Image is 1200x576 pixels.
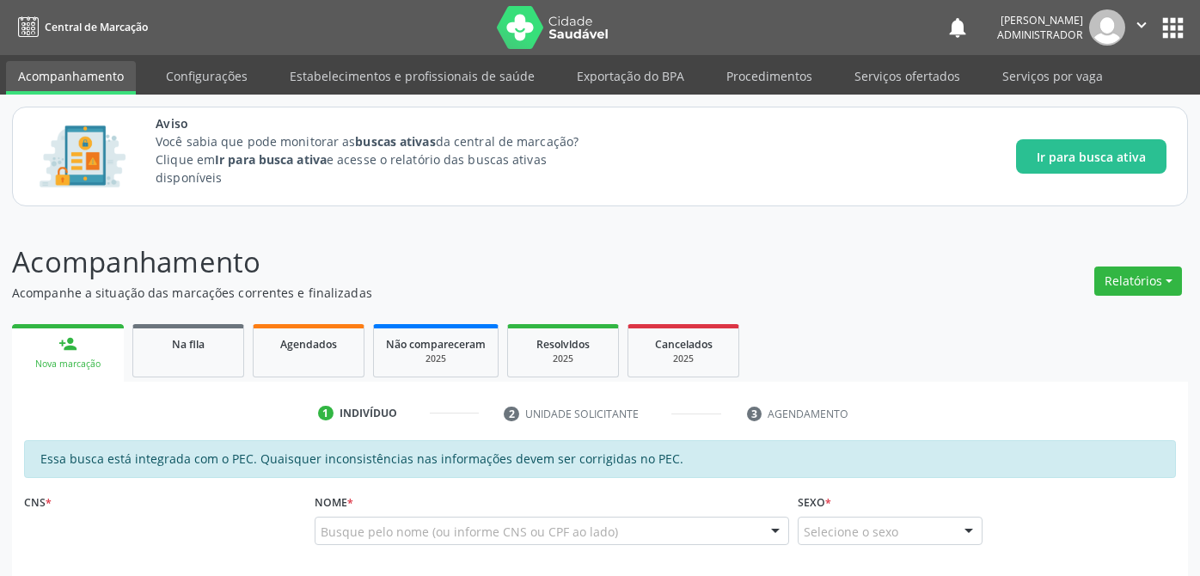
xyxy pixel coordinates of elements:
[154,61,260,91] a: Configurações
[6,61,136,95] a: Acompanhamento
[321,523,618,541] span: Busque pelo nome (ou informe CNS ou CPF ao lado)
[24,490,52,517] label: CNS
[12,241,836,284] p: Acompanhamento
[318,406,334,421] div: 1
[156,114,610,132] span: Aviso
[45,20,148,34] span: Central de Marcação
[1132,15,1151,34] i: 
[1089,9,1125,46] img: img
[12,13,148,41] a: Central de Marcação
[946,15,970,40] button: notifications
[997,28,1083,42] span: Administrador
[34,118,132,195] img: Imagem de CalloutCard
[315,490,353,517] label: Nome
[655,337,713,352] span: Cancelados
[58,334,77,353] div: person_add
[156,132,610,187] p: Você sabia que pode monitorar as da central de marcação? Clique em e acesse o relatório das busca...
[340,406,397,421] div: Indivíduo
[565,61,696,91] a: Exportação do BPA
[24,440,1176,478] div: Essa busca está integrada com o PEC. Quaisquer inconsistências nas informações devem ser corrigid...
[355,133,435,150] strong: buscas ativas
[640,352,726,365] div: 2025
[280,337,337,352] span: Agendados
[804,523,898,541] span: Selecione o sexo
[1037,148,1146,166] span: Ir para busca ativa
[12,284,836,302] p: Acompanhe a situação das marcações correntes e finalizadas
[997,13,1083,28] div: [PERSON_NAME]
[714,61,824,91] a: Procedimentos
[386,337,486,352] span: Não compareceram
[386,352,486,365] div: 2025
[24,358,112,371] div: Nova marcação
[1094,267,1182,296] button: Relatórios
[172,337,205,352] span: Na fila
[1016,139,1166,174] button: Ir para busca ativa
[215,151,327,168] strong: Ir para busca ativa
[520,352,606,365] div: 2025
[842,61,972,91] a: Serviços ofertados
[1125,9,1158,46] button: 
[990,61,1115,91] a: Serviços por vaga
[798,490,831,517] label: Sexo
[536,337,590,352] span: Resolvidos
[1158,13,1188,43] button: apps
[278,61,547,91] a: Estabelecimentos e profissionais de saúde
